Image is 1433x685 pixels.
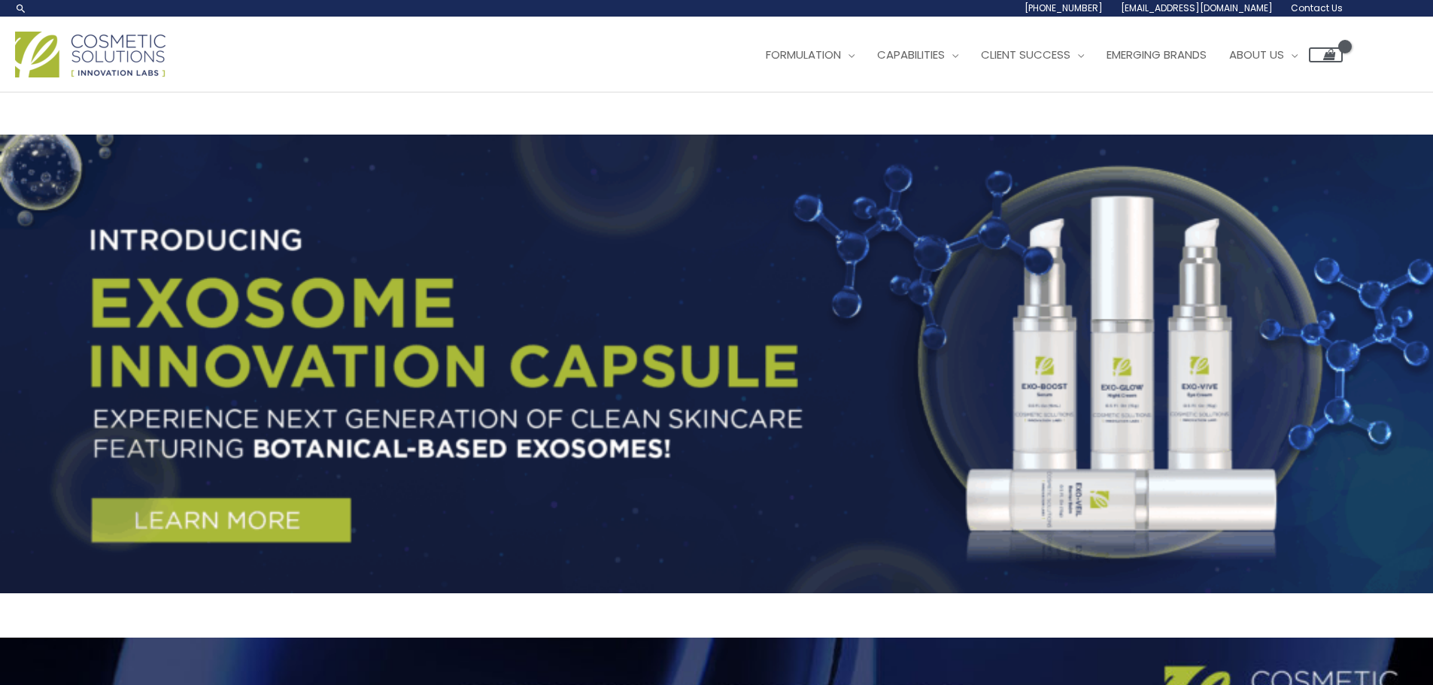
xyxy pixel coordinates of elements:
a: About Us [1218,32,1309,77]
span: Formulation [766,47,841,62]
span: [EMAIL_ADDRESS][DOMAIN_NAME] [1121,2,1273,14]
span: About Us [1229,47,1284,62]
span: Capabilities [877,47,945,62]
a: Capabilities [866,32,970,77]
a: Formulation [754,32,866,77]
a: View Shopping Cart, empty [1309,47,1343,62]
a: Client Success [970,32,1095,77]
span: [PHONE_NUMBER] [1025,2,1103,14]
span: Emerging Brands [1107,47,1207,62]
a: Emerging Brands [1095,32,1218,77]
span: Contact Us [1291,2,1343,14]
nav: Site Navigation [743,32,1343,77]
a: Search icon link [15,2,27,14]
span: Client Success [981,47,1070,62]
img: Cosmetic Solutions Logo [15,32,165,77]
